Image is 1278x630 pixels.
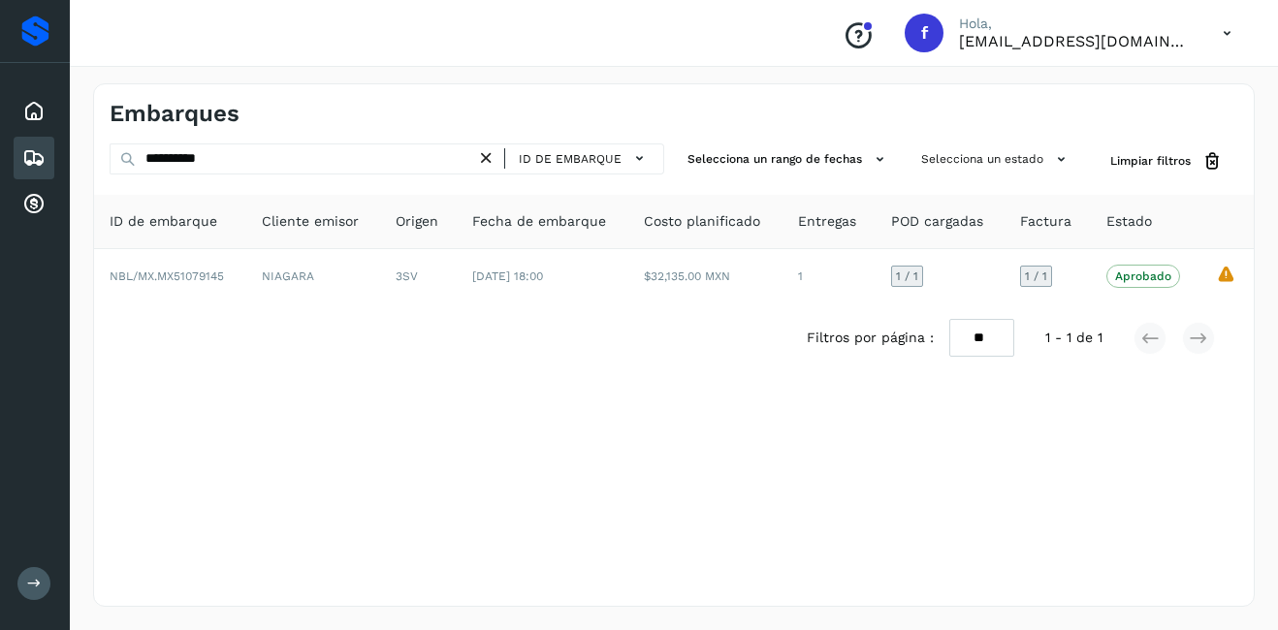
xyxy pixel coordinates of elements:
[959,16,1192,32] p: Hola,
[513,144,655,173] button: ID de embarque
[14,183,54,226] div: Cuentas por cobrar
[913,143,1079,175] button: Selecciona un estado
[110,100,240,128] h4: Embarques
[519,150,622,168] span: ID de embarque
[807,328,934,348] span: Filtros por página :
[1025,270,1047,282] span: 1 / 1
[380,249,457,303] td: 3SV
[472,269,543,283] span: [DATE] 18:00
[1045,328,1102,348] span: 1 - 1 de 1
[644,211,760,232] span: Costo planificado
[798,211,856,232] span: Entregas
[246,249,380,303] td: NIAGARA
[1110,152,1191,170] span: Limpiar filtros
[14,137,54,179] div: Embarques
[1095,143,1238,179] button: Limpiar filtros
[896,270,918,282] span: 1 / 1
[628,249,783,303] td: $32,135.00 MXN
[1115,269,1171,283] p: Aprobado
[472,211,606,232] span: Fecha de embarque
[262,211,359,232] span: Cliente emisor
[1020,211,1071,232] span: Factura
[1106,211,1152,232] span: Estado
[110,211,217,232] span: ID de embarque
[891,211,983,232] span: POD cargadas
[14,90,54,133] div: Inicio
[396,211,438,232] span: Origen
[680,143,898,175] button: Selecciona un rango de fechas
[783,249,876,303] td: 1
[959,32,1192,50] p: facturacion@protransport.com.mx
[110,269,224,283] span: NBL/MX.MX51079145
